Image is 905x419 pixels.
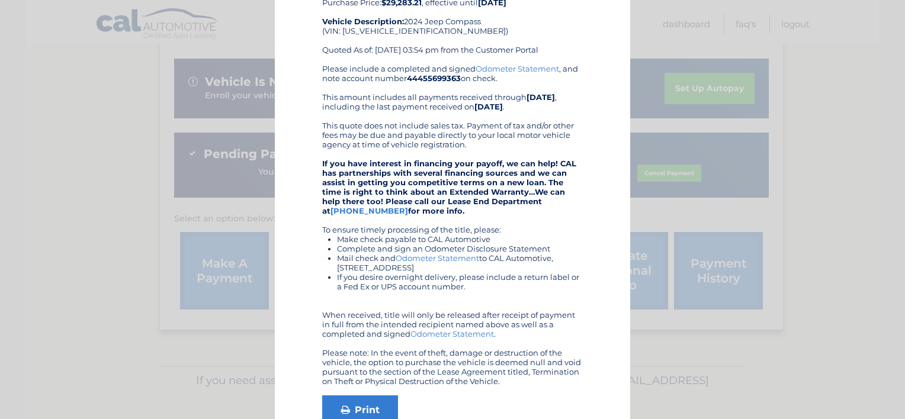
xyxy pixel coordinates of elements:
[527,92,555,102] b: [DATE]
[337,272,583,291] li: If you desire overnight delivery, please include a return label or a Fed Ex or UPS account number.
[322,64,583,386] div: Please include a completed and signed , and note account number on check. This amount includes al...
[410,329,494,339] a: Odometer Statement
[322,17,404,26] strong: Vehicle Description:
[476,64,559,73] a: Odometer Statement
[337,244,583,253] li: Complete and sign an Odometer Disclosure Statement
[396,253,479,263] a: Odometer Statement
[337,234,583,244] li: Make check payable to CAL Automotive
[322,159,576,215] strong: If you have interest in financing your payoff, we can help! CAL has partnerships with several fin...
[474,102,503,111] b: [DATE]
[337,253,583,272] li: Mail check and to CAL Automotive, [STREET_ADDRESS]
[330,206,408,215] a: [PHONE_NUMBER]
[407,73,461,83] b: 44455699363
